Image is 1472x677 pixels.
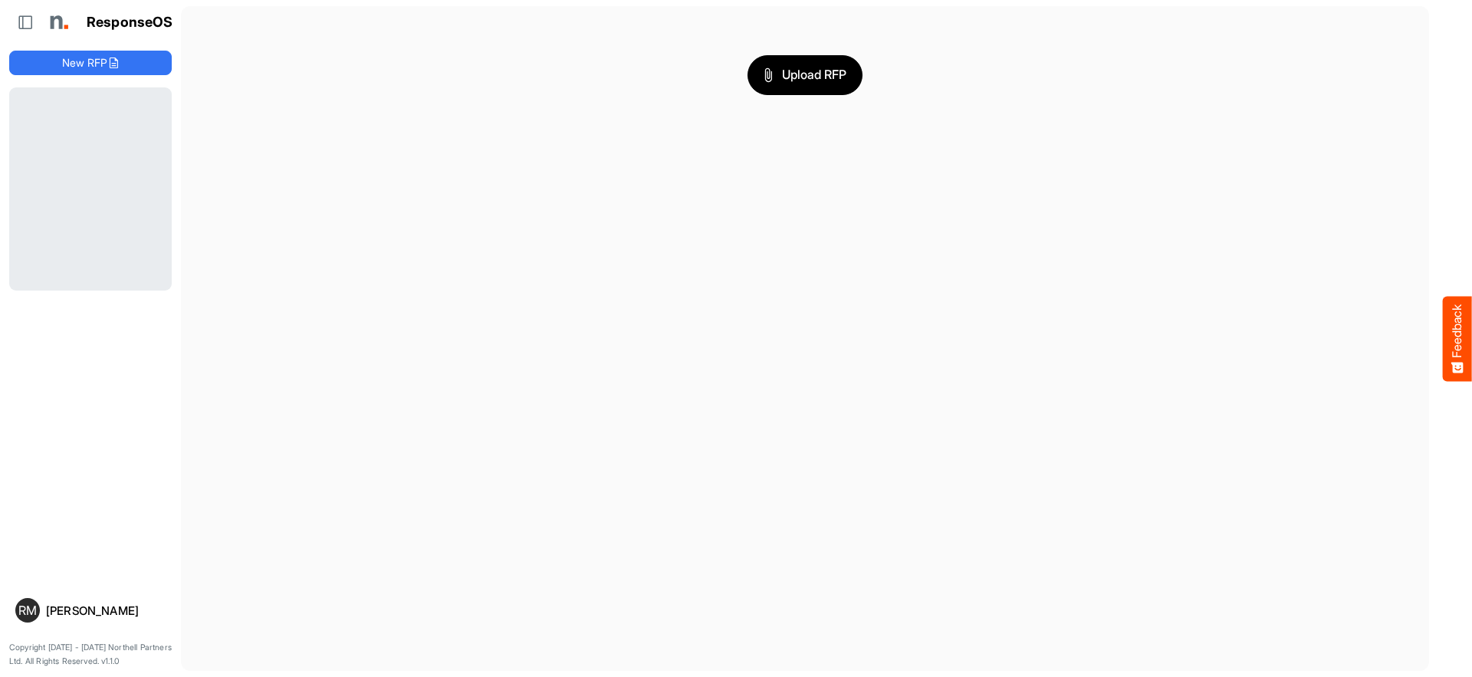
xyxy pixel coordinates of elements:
[9,87,172,291] div: Loading...
[1443,296,1472,381] button: Feedback
[87,15,173,31] h1: ResponseOS
[9,641,172,668] p: Copyright [DATE] - [DATE] Northell Partners Ltd. All Rights Reserved. v1.1.0
[9,51,172,75] button: New RFP
[747,55,863,95] button: Upload RFP
[42,7,73,38] img: Northell
[18,604,37,616] span: RM
[764,65,846,85] span: Upload RFP
[46,605,166,616] div: [PERSON_NAME]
